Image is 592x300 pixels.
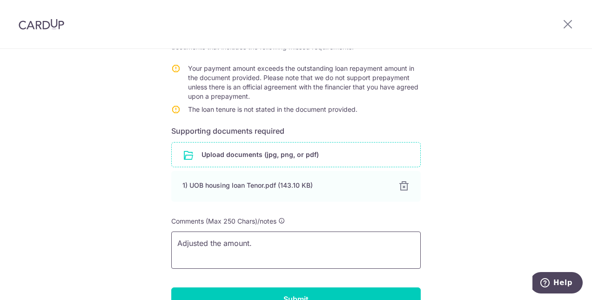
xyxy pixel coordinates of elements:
span: Your payment amount exceeds the outstanding loan repayment amount in the document provided. Pleas... [188,64,418,100]
h6: Supporting documents required [171,125,421,136]
span: Comments (Max 250 Chars)/notes [171,217,276,225]
div: 1) UOB housing loan Tenor.pdf (143.10 KB) [182,181,387,190]
iframe: Opens a widget where you can find more information [532,272,583,295]
span: The loan tenure is not stated in the document provided. [188,105,357,113]
div: Upload documents (jpg, png, or pdf) [171,142,421,167]
img: CardUp [19,19,64,30]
